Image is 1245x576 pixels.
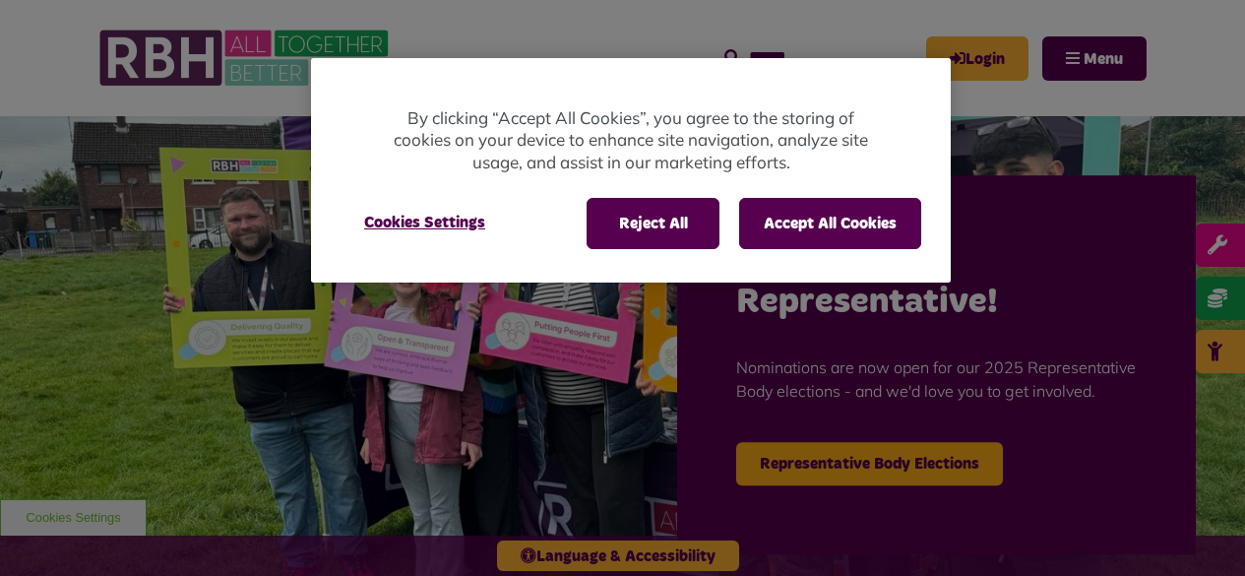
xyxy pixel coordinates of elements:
div: Cookie banner [311,58,951,284]
div: Privacy [311,58,951,284]
p: By clicking “Accept All Cookies”, you agree to the storing of cookies on your device to enhance s... [390,107,872,174]
button: Reject All [587,198,719,249]
button: Accept All Cookies [739,198,921,249]
button: Cookies Settings [341,198,509,247]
